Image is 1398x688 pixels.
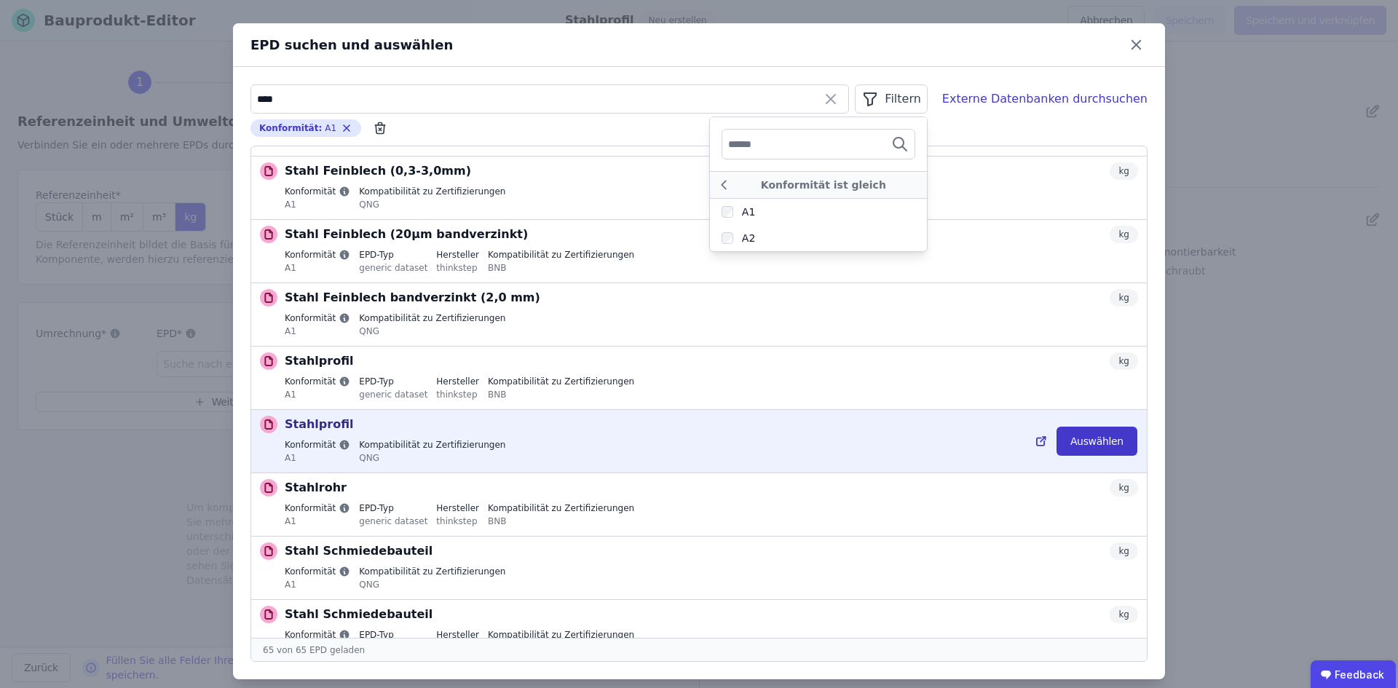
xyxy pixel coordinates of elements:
[251,638,1147,661] div: 65 von 65 EPD geladen
[488,387,634,400] div: BNB
[359,387,427,400] div: generic dataset
[359,451,505,464] div: QNG
[285,514,350,527] div: A1
[722,232,733,244] input: A2
[285,197,350,210] div: A1
[359,514,427,527] div: generic dataset
[488,249,634,261] label: Kompatibilität zu Zertifizierungen
[359,312,505,324] label: Kompatibilität zu Zertifizierungen
[436,376,479,387] label: Hersteller
[285,439,350,451] label: Konformität
[488,376,634,387] label: Kompatibilität zu Zertifizierungen
[722,206,733,218] input: A1
[359,261,427,274] div: generic dataset
[488,261,634,274] div: BNB
[436,261,479,274] div: thinkstep
[359,376,427,387] label: EPD-Typ
[855,84,927,114] button: Filtern
[285,186,350,197] label: Konformität
[359,577,505,590] div: QNG
[359,566,505,577] label: Kompatibilität zu Zertifizierungen
[359,186,505,197] label: Kompatibilität zu Zertifizierungen
[285,479,347,497] p: Stahlrohr
[285,387,350,400] div: A1
[285,629,350,641] label: Konformität
[436,502,479,514] label: Hersteller
[285,162,471,180] p: Stahl Feinblech (0,3-3,0mm)
[359,439,505,451] label: Kompatibilität zu Zertifizierungen
[1057,427,1137,456] button: Auswählen
[285,376,350,387] label: Konformität
[250,35,1125,55] div: EPD suchen und auswählen
[285,416,354,433] p: Stahlprofil
[359,629,427,641] label: EPD-Typ
[1110,479,1138,497] div: kg
[285,542,433,560] p: Stahl Schmiedebauteil
[285,249,350,261] label: Konformität
[285,261,350,274] div: A1
[285,352,354,370] p: Stahlprofil
[359,249,427,261] label: EPD-Typ
[1110,352,1138,370] div: kg
[285,312,350,324] label: Konformität
[1110,542,1138,560] div: kg
[359,324,505,337] div: QNG
[285,451,350,464] div: A1
[1110,289,1138,307] div: kg
[436,249,479,261] label: Hersteller
[742,231,755,245] div: A2
[285,502,350,514] label: Konformität
[488,629,634,641] label: Kompatibilität zu Zertifizierungen
[732,178,915,192] div: Konformität ist gleich
[285,324,350,337] div: A1
[742,205,755,219] div: A1
[325,122,336,134] span: A1
[285,577,350,590] div: A1
[488,502,634,514] label: Kompatibilität zu Zertifizierungen
[942,90,1148,108] div: Externe Datenbanken durchsuchen
[285,226,528,243] p: Stahl Feinblech (20µm bandverzinkt)
[259,122,322,134] span: Konformität :
[1110,606,1138,623] div: kg
[359,197,505,210] div: QNG
[285,606,433,623] p: Stahl Schmiedebauteil
[488,514,634,527] div: BNB
[436,514,479,527] div: thinkstep
[285,289,540,307] p: Stahl Feinblech bandverzinkt (2,0 mm)
[1110,226,1138,243] div: kg
[359,502,427,514] label: EPD-Typ
[710,117,927,251] ul: Filtern
[436,387,479,400] div: thinkstep
[436,629,479,641] label: Hersteller
[1110,162,1138,180] div: kg
[285,566,350,577] label: Konformität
